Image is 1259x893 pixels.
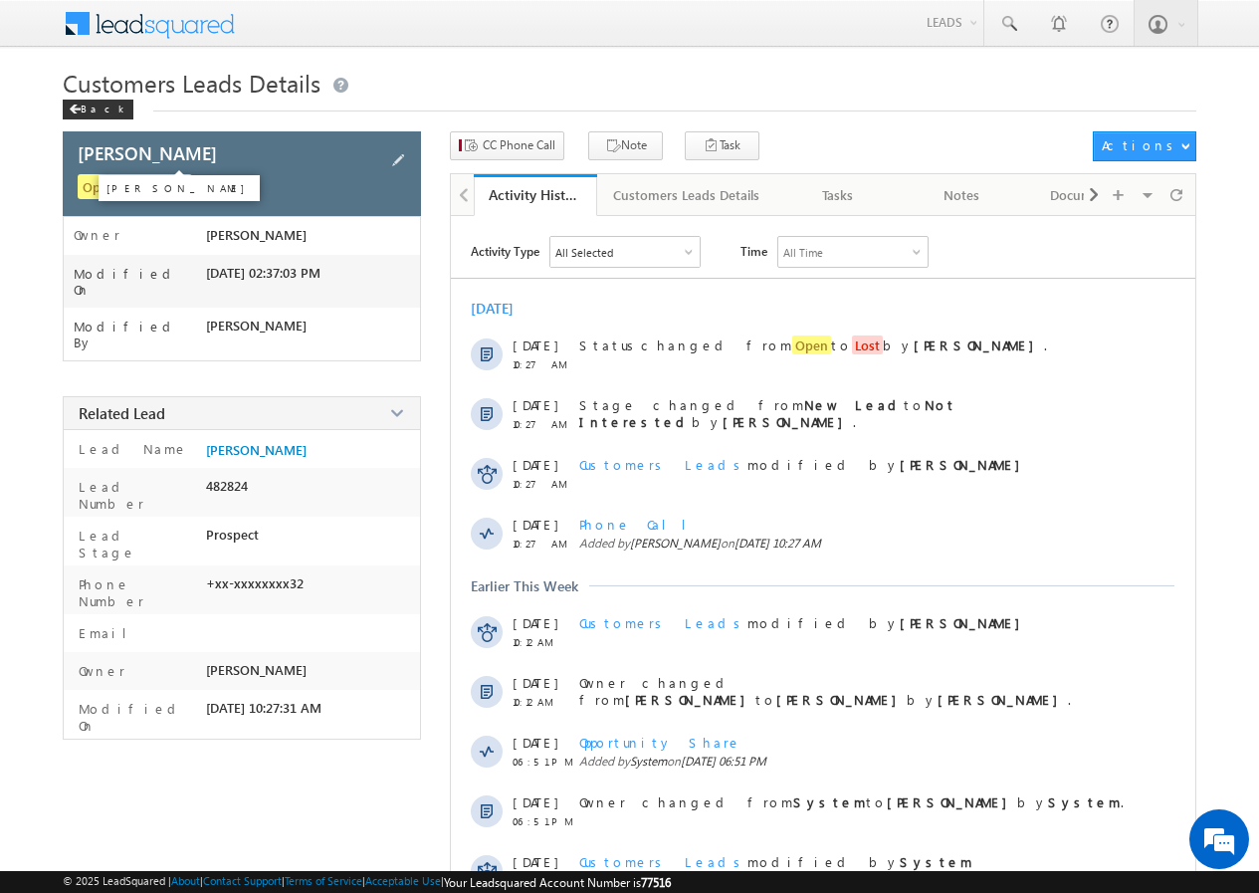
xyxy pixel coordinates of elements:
p: [PERSON_NAME] [106,181,252,195]
label: Modified On [74,266,206,298]
strong: [PERSON_NAME] [900,614,1030,631]
img: d_60004797649_company_0_60004797649 [34,105,84,130]
span: Added by on [579,754,1158,769]
span: Customers Leads [579,456,747,473]
span: Owner changed from to by . [579,793,1124,810]
div: [DATE] [471,299,535,318]
span: Customers Leads [579,614,747,631]
span: 10:27 AM [513,538,572,550]
div: Activity History [489,185,582,204]
span: [PERSON_NAME] [630,536,721,551]
a: Documents [1024,174,1148,216]
strong: [PERSON_NAME] [887,793,1017,810]
li: Activity History [474,174,597,214]
span: [DATE] [513,336,557,353]
span: [DATE] 10:27:31 AM [206,700,321,716]
span: © 2025 LeadSquared | | | | | [63,874,671,890]
span: [DATE] [513,516,557,533]
span: 10:27 AM [513,358,572,370]
label: Lead Stage [74,527,198,560]
span: Customers Leads Details [63,67,320,99]
span: [DATE] [513,456,557,473]
a: Acceptable Use [365,874,441,887]
strong: System [1048,793,1121,810]
strong: New Lead [804,396,904,413]
label: Lead Name [74,440,188,457]
span: [DATE] [513,674,557,691]
span: [DATE] 06:51 PM [681,754,766,769]
span: [DATE] [513,734,557,751]
strong: System [900,853,972,870]
span: Phone Call [579,516,702,533]
span: [PERSON_NAME] [78,140,217,165]
span: [PERSON_NAME] [206,227,307,243]
a: Contact Support [203,874,282,887]
div: Chat with us now [104,105,334,130]
span: modified by [579,456,1030,473]
span: Your Leadsquared Account Number is [444,875,671,890]
span: Stage changed from to by . [579,396,956,430]
div: All Time [783,246,823,259]
label: Phone Number [74,575,198,609]
strong: [PERSON_NAME] [625,691,755,708]
em: Start Chat [271,613,361,640]
a: Customers Leads Details [597,174,777,216]
strong: [PERSON_NAME] [723,413,853,430]
label: Lead Number [74,478,198,512]
div: All Selected [550,237,700,267]
span: CC Phone Call [483,136,555,154]
span: +xx-xxxxxxxx32 [206,575,304,591]
div: Tasks [793,183,883,207]
a: About [171,874,200,887]
span: 06:51 PM [513,756,572,768]
label: Modified By [74,319,206,350]
div: All Selected [555,246,613,259]
span: 77516 [641,875,671,890]
span: Related Lead [79,403,165,423]
strong: System [793,793,866,810]
span: [PERSON_NAME] [206,662,307,678]
div: Actions [1102,136,1180,154]
span: Open - New Lead [78,174,192,199]
a: Terms of Service [285,874,362,887]
div: Minimize live chat window [326,10,374,58]
span: [PERSON_NAME] [206,318,307,334]
textarea: Type your message and hit 'Enter' [26,184,363,596]
span: [DATE] 10:27 AM [734,536,821,551]
span: Open [792,335,831,354]
strong: [PERSON_NAME] [938,691,1068,708]
span: 10:27 AM [513,418,572,430]
label: Owner [74,662,125,679]
div: Back [63,100,133,119]
span: Prospect [206,527,259,543]
span: 10:12 AM [513,636,572,648]
strong: [PERSON_NAME] [900,456,1030,473]
span: Status [579,336,641,353]
span: Opportunity Share [579,734,741,751]
div: Notes [917,183,1006,207]
span: modified by [579,614,1030,631]
button: Note [588,131,663,160]
span: [DATE] 02:37:03 PM [206,265,320,281]
span: System [630,754,667,769]
span: [DATE] [513,853,557,870]
div: Earlier This Week [471,576,578,595]
label: Email [74,624,142,641]
span: Time [740,236,767,266]
span: [DATE] [513,793,557,810]
span: Customers Leads [579,853,747,870]
span: [DATE] [513,614,557,631]
div: Documents [1040,183,1130,207]
a: [PERSON_NAME] [206,442,307,458]
span: 10:12 AM [513,696,572,708]
span: [DATE] [513,396,557,413]
span: 06:51 PM [513,815,572,827]
button: Actions [1093,131,1195,161]
span: Added by on [579,536,1158,551]
span: Lost [852,335,883,354]
label: Owner [74,227,120,243]
div: Customers Leads Details [613,183,759,207]
a: Notes [901,174,1024,216]
button: CC Phone Call [450,131,564,160]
